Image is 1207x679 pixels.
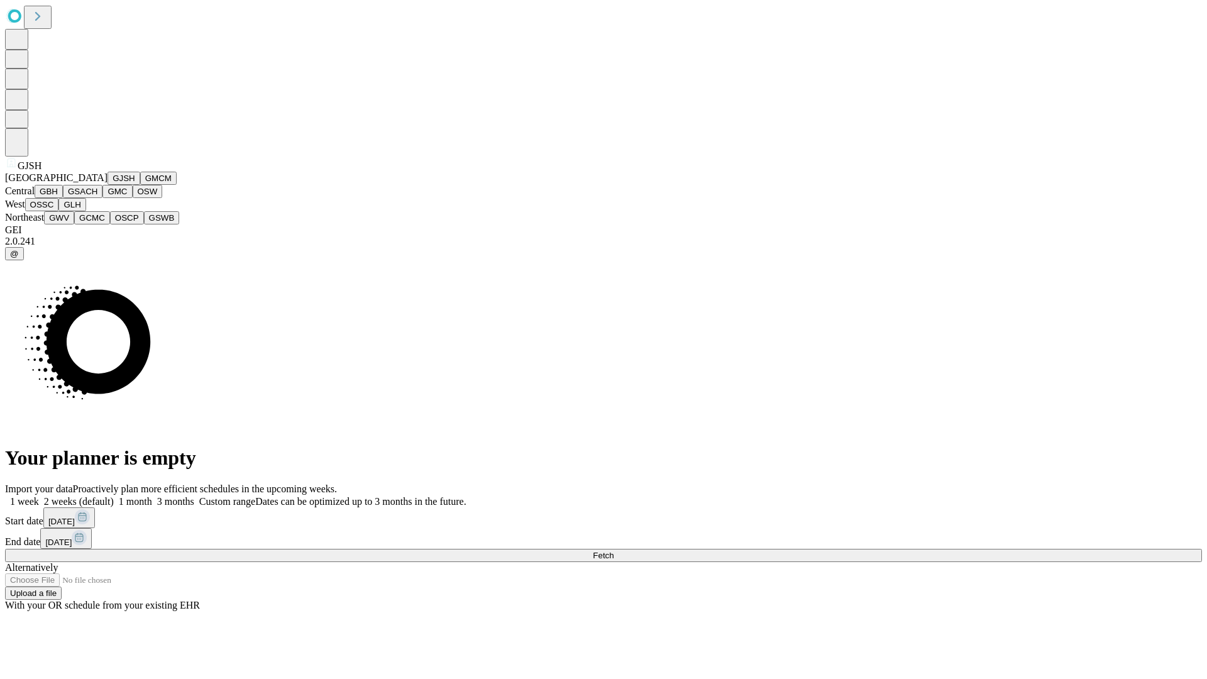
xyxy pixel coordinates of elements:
[255,496,466,507] span: Dates can be optimized up to 3 months in the future.
[45,538,72,547] span: [DATE]
[5,549,1202,562] button: Fetch
[43,507,95,528] button: [DATE]
[48,517,75,526] span: [DATE]
[119,496,152,507] span: 1 month
[40,528,92,549] button: [DATE]
[5,446,1202,470] h1: Your planner is empty
[5,224,1202,236] div: GEI
[63,185,102,198] button: GSACH
[5,507,1202,528] div: Start date
[5,587,62,600] button: Upload a file
[18,160,41,171] span: GJSH
[10,496,39,507] span: 1 week
[10,249,19,258] span: @
[44,496,114,507] span: 2 weeks (default)
[199,496,255,507] span: Custom range
[44,211,74,224] button: GWV
[25,198,59,211] button: OSSC
[74,211,110,224] button: GCMC
[102,185,132,198] button: GMC
[5,247,24,260] button: @
[5,212,44,223] span: Northeast
[5,199,25,209] span: West
[5,600,200,610] span: With your OR schedule from your existing EHR
[5,172,107,183] span: [GEOGRAPHIC_DATA]
[144,211,180,224] button: GSWB
[107,172,140,185] button: GJSH
[133,185,163,198] button: OSW
[157,496,194,507] span: 3 months
[5,236,1202,247] div: 2.0.241
[5,528,1202,549] div: End date
[593,551,614,560] span: Fetch
[110,211,144,224] button: OSCP
[58,198,85,211] button: GLH
[5,562,58,573] span: Alternatively
[35,185,63,198] button: GBH
[73,483,337,494] span: Proactively plan more efficient schedules in the upcoming weeks.
[140,172,177,185] button: GMCM
[5,483,73,494] span: Import your data
[5,185,35,196] span: Central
